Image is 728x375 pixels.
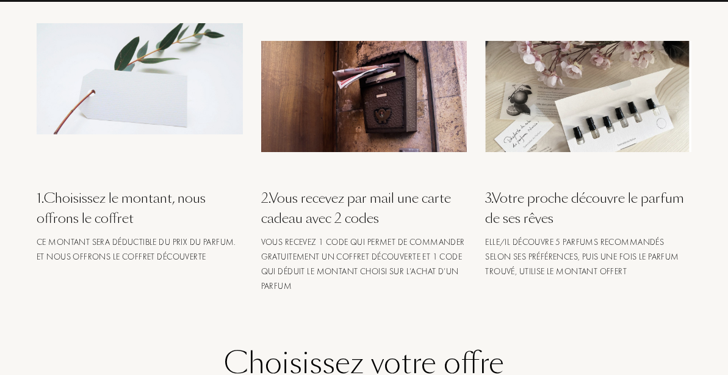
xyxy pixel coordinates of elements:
[261,188,467,228] div: 2 . Vous recevez par mail une carte cadeau avec 2 codes
[485,188,691,228] div: 3 . Votre proche découvre le parfum de ses rêves
[37,23,243,134] img: gift_1.jpg
[261,41,467,152] img: gift_2.jpg
[485,235,691,279] div: Elle/il découvre 5 parfums recommandés selon ses préférences, puis une fois le parfum trouvé, uti...
[485,41,691,152] img: gift_3.jpg
[261,235,467,293] div: Vous recevez 1 code qui permet de commander gratuitement un coffret découverte et 1 code qui dédu...
[37,235,243,264] div: Ce montant sera déductible du prix du parfum. Et nous offrons le coffret découverte
[37,188,243,228] div: 1 . Choisissez le montant, nous offrons le coffret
